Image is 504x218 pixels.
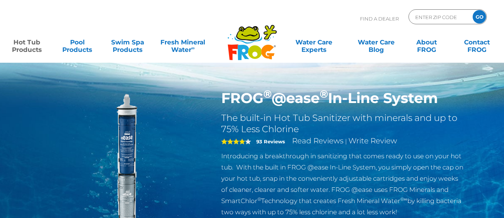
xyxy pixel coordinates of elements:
[256,138,285,144] strong: 93 Reviews
[191,45,195,51] sup: ∞
[58,35,97,50] a: PoolProducts
[108,35,147,50] a: Swim SpaProducts
[263,87,272,100] sup: ®
[221,90,465,107] h1: FROG @ease In-Line System
[320,87,328,100] sup: ®
[407,35,446,50] a: AboutFROG
[457,35,497,50] a: ContactFROG
[221,138,245,144] span: 4
[221,112,465,135] h2: The built-in Hot Tub Sanitizer with minerals and up to 75% Less Chlorine
[7,35,47,50] a: Hot TubProducts
[357,35,396,50] a: Water CareBlog
[292,136,344,145] a: Read Reviews
[345,138,347,145] span: |
[257,196,261,202] sup: ®
[348,136,397,145] a: Write Review
[360,9,399,28] p: Find A Dealer
[282,35,345,50] a: Water CareExperts
[159,35,207,50] a: Fresh MineralWater∞
[400,196,407,202] sup: ®∞
[223,15,281,60] img: Frog Products Logo
[221,150,465,218] p: Introducing a breakthrough in sanitizing that comes ready to use on your hot tub. With the built ...
[473,10,486,24] input: GO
